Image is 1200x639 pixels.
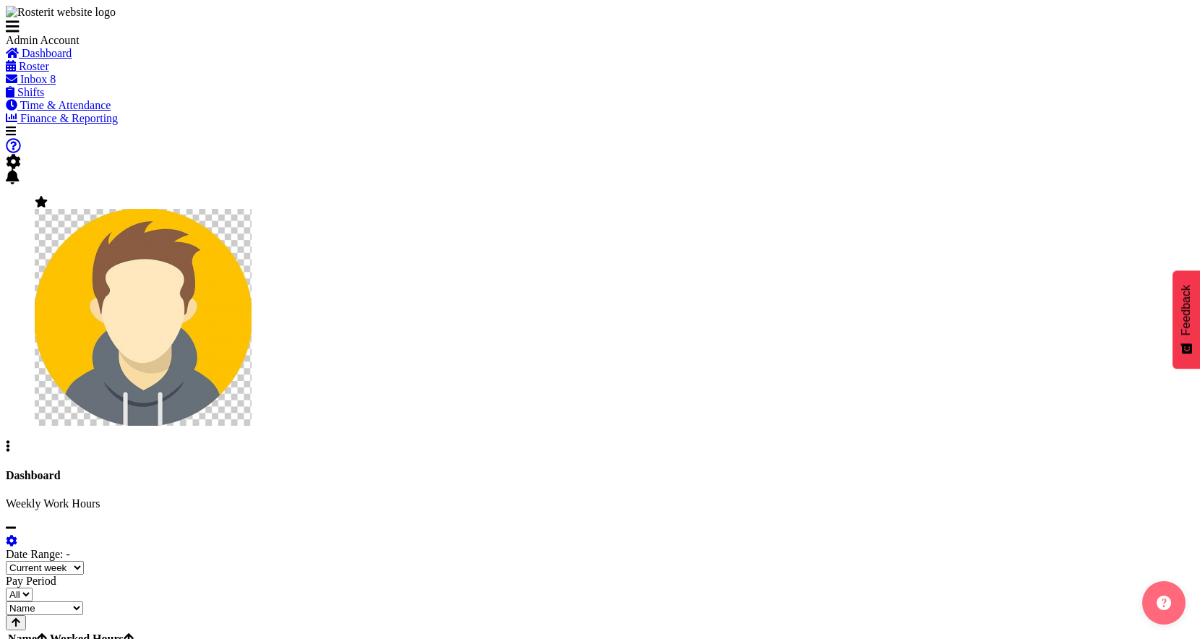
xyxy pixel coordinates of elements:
button: Feedback - Show survey [1173,270,1200,369]
span: Time & Attendance [20,99,111,111]
a: settings [6,535,17,547]
div: Admin Account [6,34,223,47]
img: help-xxl-2.png [1157,596,1171,610]
span: Finance & Reporting [20,112,118,124]
a: minimize [6,522,16,534]
a: Finance & Reporting [6,112,118,124]
span: Shifts [17,86,44,98]
a: Shifts [6,86,44,98]
label: Date Range: - [6,548,70,560]
a: Time & Attendance [6,99,111,111]
a: Inbox 8 [6,73,56,85]
span: Dashboard [22,47,72,59]
a: Dashboard [6,47,72,59]
span: Roster [19,60,49,72]
span: Feedback [1180,285,1193,335]
img: Rosterit website logo [6,6,116,19]
a: Roster [6,60,49,72]
label: Pay Period [6,575,56,587]
span: 8 [50,73,56,85]
span: Inbox [20,73,47,85]
h4: Dashboard [6,469,1194,482]
img: admin-rosteritf9cbda91fdf824d97c9d6345b1f660ea.png [35,209,252,426]
p: Weekly Work Hours [6,497,1194,510]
